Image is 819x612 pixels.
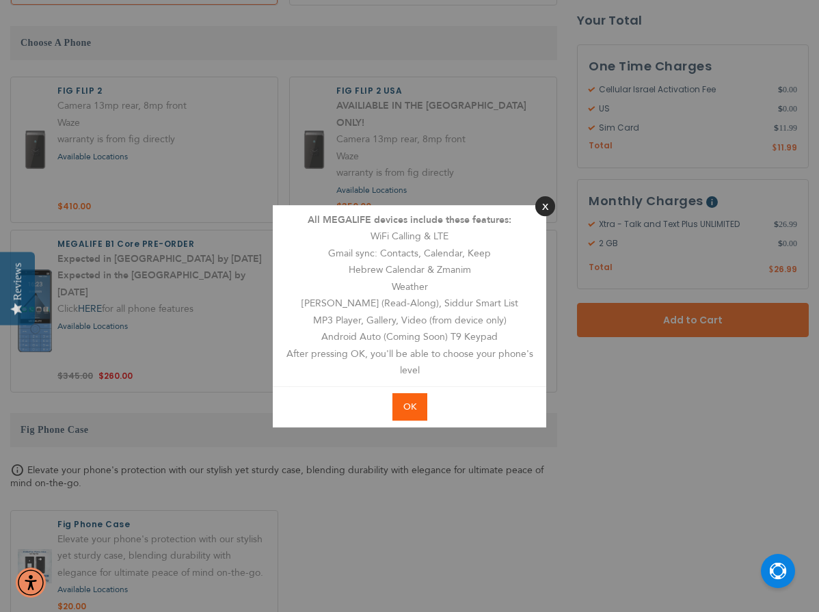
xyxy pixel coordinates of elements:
[273,205,546,386] div: WiFi Calling & LTE Gmail sync: Contacts, Calendar, Keep Hebrew Calendar & Zmanim Weather [PERSON_...
[392,393,427,421] button: OK
[403,401,416,413] span: OK
[308,213,511,226] strong: All MEGALIFE devices include these features:
[12,263,24,300] div: Reviews
[16,568,46,598] div: Accessibility Menu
